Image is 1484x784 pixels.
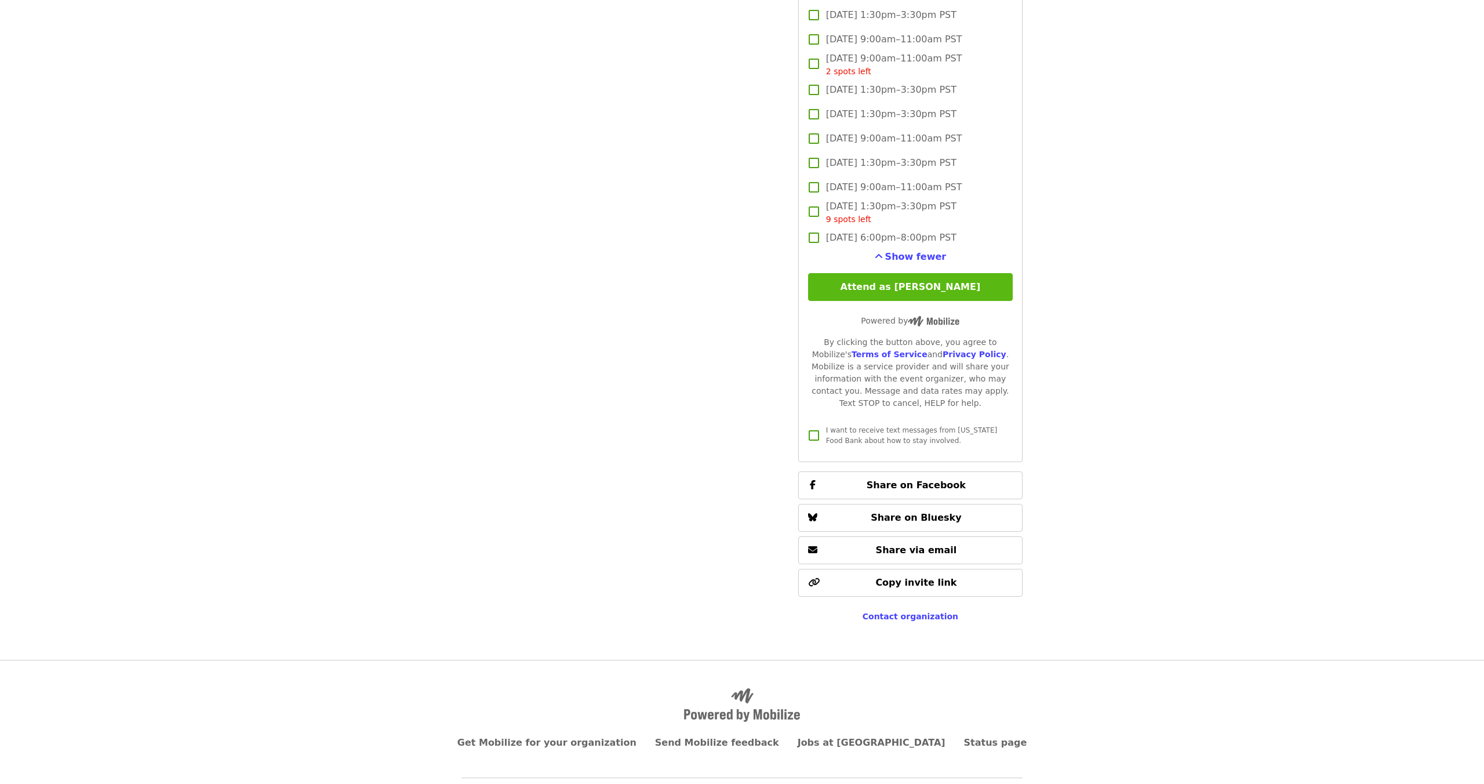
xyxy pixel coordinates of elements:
[826,231,956,245] span: [DATE] 6:00pm–8:00pm PST
[875,250,947,264] button: See more timeslots
[808,336,1013,409] div: By clicking the button above, you agree to Mobilize's and . Mobilize is a service provider and wi...
[826,107,956,121] span: [DATE] 1:30pm–3:30pm PST
[943,350,1006,359] a: Privacy Policy
[876,545,957,556] span: Share via email
[863,612,958,621] a: Contact organization
[808,273,1013,301] button: Attend as [PERSON_NAME]
[826,215,871,224] span: 9 spots left
[798,504,1023,532] button: Share on Bluesky
[798,737,945,748] a: Jobs at [GEOGRAPHIC_DATA]
[684,688,800,722] img: Powered by Mobilize
[826,199,956,226] span: [DATE] 1:30pm–3:30pm PST
[826,132,962,146] span: [DATE] 9:00am–11:00am PST
[885,251,947,262] span: Show fewer
[826,52,962,78] span: [DATE] 9:00am–11:00am PST
[867,480,966,491] span: Share on Facebook
[798,536,1023,564] button: Share via email
[655,737,779,748] a: Send Mobilize feedback
[826,83,956,97] span: [DATE] 1:30pm–3:30pm PST
[798,569,1023,597] button: Copy invite link
[798,471,1023,499] button: Share on Facebook
[461,736,1023,750] nav: Primary footer navigation
[826,67,871,76] span: 2 spots left
[908,316,959,326] img: Powered by Mobilize
[871,512,962,523] span: Share on Bluesky
[826,156,956,170] span: [DATE] 1:30pm–3:30pm PST
[457,737,636,748] a: Get Mobilize for your organization
[826,8,956,22] span: [DATE] 1:30pm–3:30pm PST
[861,316,959,325] span: Powered by
[826,426,997,445] span: I want to receive text messages from [US_STATE] Food Bank about how to stay involved.
[826,180,962,194] span: [DATE] 9:00am–11:00am PST
[852,350,927,359] a: Terms of Service
[964,737,1027,748] a: Status page
[826,32,962,46] span: [DATE] 9:00am–11:00am PST
[875,577,956,588] span: Copy invite link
